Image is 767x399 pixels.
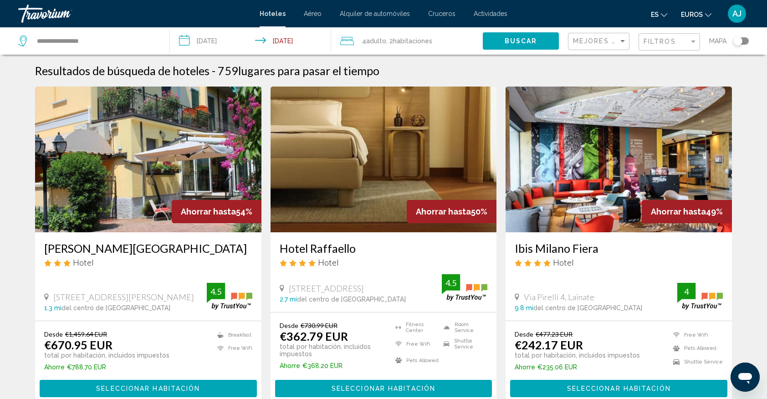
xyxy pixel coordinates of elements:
span: Ahorrar hasta [416,207,471,216]
div: 4.5 [207,286,225,297]
div: 4 [677,286,695,297]
div: 4.5 [442,277,460,288]
button: Toggle map [726,37,749,45]
p: total por habitación, incluidos impuestos [44,352,169,359]
a: Cruceros [428,10,455,17]
span: Hotel [73,257,94,267]
span: 9.8 mi [515,304,533,312]
span: Seleccionar habitación [96,385,200,393]
del: €477.23 EUR [536,330,573,338]
button: Check-in date: Nov 23, 2025 Check-out date: Nov 27, 2025 [170,27,331,55]
h1: Resultados de búsqueda de hoteles [35,64,210,77]
font: euros [681,11,703,18]
ins: €362.79 EUR [280,329,348,343]
li: Shuttle Service [669,358,723,367]
p: €235.06 EUR [515,363,640,371]
li: Free WiFi [391,338,439,350]
a: Seleccionar habitación [40,382,257,392]
mat-select: Sort by [573,38,627,46]
img: Hotel image [35,87,261,232]
font: AJ [732,9,741,18]
span: Buscar [505,38,537,45]
span: Ahorre [515,363,535,371]
div: 54% [172,200,261,223]
button: Menú de usuario [725,4,749,23]
span: , 2 [386,35,432,47]
span: [STREET_ADDRESS][PERSON_NAME] [53,292,194,302]
button: Seleccionar habitación [275,380,492,397]
li: Shuttle Service [439,338,487,350]
li: Pets Allowed [669,344,723,353]
button: Travelers: 4 adults, 0 children [331,27,483,55]
button: Seleccionar habitación [40,380,257,397]
ins: €670.95 EUR [44,338,112,352]
button: Filter [639,33,700,51]
span: [STREET_ADDRESS] [289,283,364,293]
span: del centro de [GEOGRAPHIC_DATA] [533,304,642,312]
p: total por habitación, incluidos impuestos [515,352,640,359]
span: Filtros [644,38,676,45]
button: Buscar [483,32,559,49]
img: trustyou-badge.svg [442,274,487,301]
img: Hotel image [506,87,732,232]
a: [PERSON_NAME][GEOGRAPHIC_DATA] [44,241,252,255]
li: Breakfast [213,330,252,339]
button: Cambiar idioma [651,8,667,21]
a: Seleccionar habitación [275,382,492,392]
div: 4 star Hotel [515,257,723,267]
button: Seleccionar habitación [510,380,727,397]
span: Adulto [366,37,386,45]
li: Free WiFi [669,330,723,339]
a: Alquiler de automóviles [340,10,410,17]
span: 2.7 mi [280,296,297,303]
li: Pets Allowed [391,354,439,366]
span: Seleccionar habitación [332,385,435,393]
span: del centro de [GEOGRAPHIC_DATA] [297,296,406,303]
a: Hotel Raffaello [280,241,488,255]
span: Mapa [709,35,726,47]
img: Hotel image [271,87,497,232]
div: 3 star Hotel [44,257,252,267]
a: Travorium [18,5,251,23]
h3: Ibis Milano Fiera [515,241,723,255]
button: Cambiar moneda [681,8,711,21]
li: Room Service [439,322,487,333]
p: €368.20 EUR [280,362,391,369]
h2: 759 [218,64,379,77]
span: del centro de [GEOGRAPHIC_DATA] [61,304,170,312]
span: Desde [44,330,63,338]
del: €730.99 EUR [301,322,337,329]
span: habitaciones [393,37,432,45]
span: Ahorrar hasta [181,207,236,216]
div: 49% [642,200,732,223]
del: €1,459.64 EUR [65,330,107,338]
ins: €242.17 EUR [515,338,583,352]
span: - [212,64,215,77]
span: Hotel [553,257,574,267]
iframe: Botón para iniciar la ventana de mensajería [731,363,760,392]
span: 1.3 mi [44,304,61,312]
img: trustyou-badge.svg [677,283,723,310]
a: Aéreo [304,10,322,17]
span: Mejores descuentos [573,37,665,45]
p: €788.70 EUR [44,363,169,371]
span: Ahorre [44,363,65,371]
a: Hoteles [260,10,286,17]
span: Seleccionar habitación [567,385,671,393]
div: 50% [407,200,496,223]
span: Hotel [318,257,339,267]
li: Free WiFi [213,344,252,353]
font: es [651,11,659,18]
img: trustyou-badge.svg [207,283,252,310]
span: Desde [280,322,298,329]
span: 4 [362,35,386,47]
